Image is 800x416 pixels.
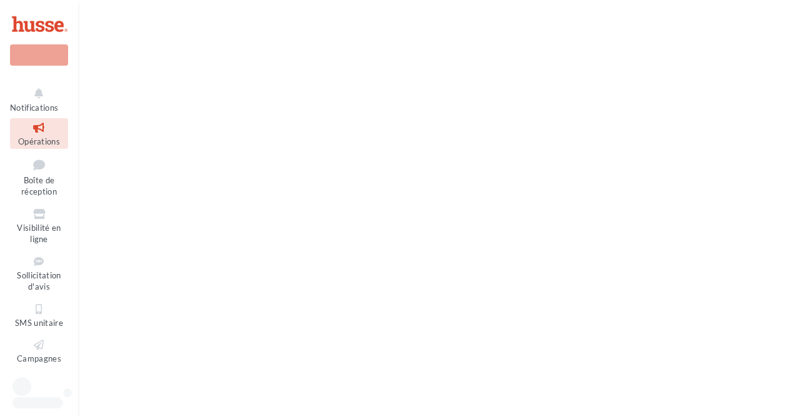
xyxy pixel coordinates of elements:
a: Visibilité en ligne [10,205,68,247]
span: Sollicitation d'avis [17,270,61,292]
a: Boîte de réception [10,154,68,200]
span: Boîte de réception [21,175,57,197]
a: Contacts [10,372,68,402]
span: SMS unitaire [15,318,63,328]
span: Campagnes [17,353,61,363]
span: Opérations [18,136,60,146]
a: SMS unitaire [10,300,68,330]
span: Notifications [10,103,58,113]
a: Opérations [10,118,68,149]
a: Campagnes [10,335,68,366]
span: Visibilité en ligne [17,223,61,245]
div: Nouvelle campagne [10,44,68,66]
a: Sollicitation d'avis [10,252,68,295]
